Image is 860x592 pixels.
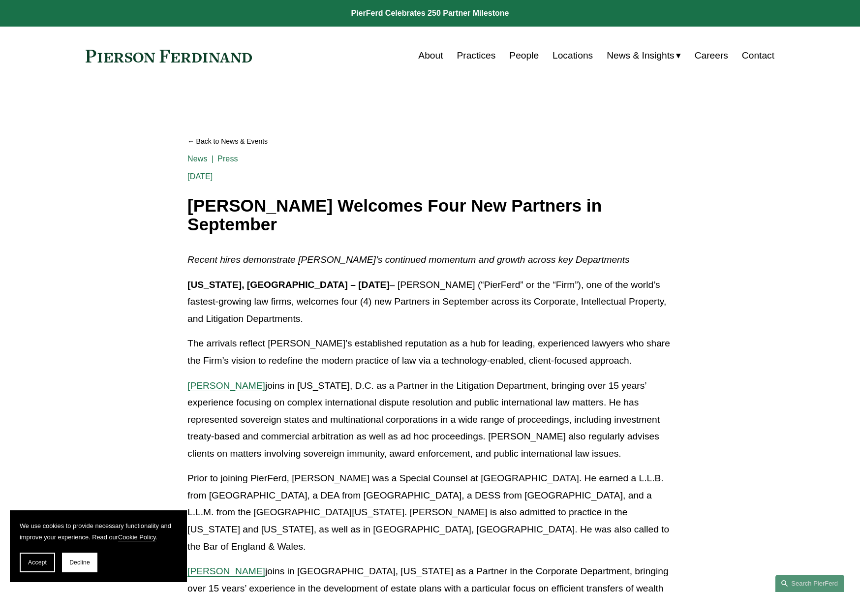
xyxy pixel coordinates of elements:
[187,133,673,150] a: Back to News & Events
[217,155,238,163] a: Press
[187,380,265,391] a: [PERSON_NAME]
[187,196,673,234] h1: [PERSON_NAME] Welcomes Four New Partners in September
[187,377,673,463] p: joins in [US_STATE], D.C. as a Partner in the Litigation Department, bringing over 15 years’ expe...
[10,510,187,582] section: Cookie banner
[775,575,844,592] a: Search this site
[187,335,673,369] p: The arrivals reflect [PERSON_NAME]’s established reputation as a hub for leading, experienced law...
[607,46,681,65] a: folder dropdown
[187,155,208,163] a: News
[187,280,390,290] strong: [US_STATE], [GEOGRAPHIC_DATA] – [DATE]
[742,46,774,65] a: Contact
[187,566,265,576] a: [PERSON_NAME]
[28,559,47,566] span: Accept
[187,172,213,181] span: [DATE]
[553,46,593,65] a: Locations
[118,533,156,541] a: Cookie Policy
[20,553,55,572] button: Accept
[509,46,539,65] a: People
[69,559,90,566] span: Decline
[418,46,443,65] a: About
[187,254,630,265] em: Recent hires demonstrate [PERSON_NAME]’s continued momentum and growth across key Departments
[62,553,97,572] button: Decline
[187,277,673,328] p: – [PERSON_NAME] (“PierFerd” or the “Firm”), one of the world’s fastest-growing law firms, welcome...
[20,520,177,543] p: We use cookies to provide necessary functionality and improve your experience. Read our .
[457,46,495,65] a: Practices
[187,470,673,555] p: Prior to joining PierFerd, [PERSON_NAME] was a Special Counsel at [GEOGRAPHIC_DATA]. He earned a ...
[695,46,728,65] a: Careers
[607,47,675,64] span: News & Insights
